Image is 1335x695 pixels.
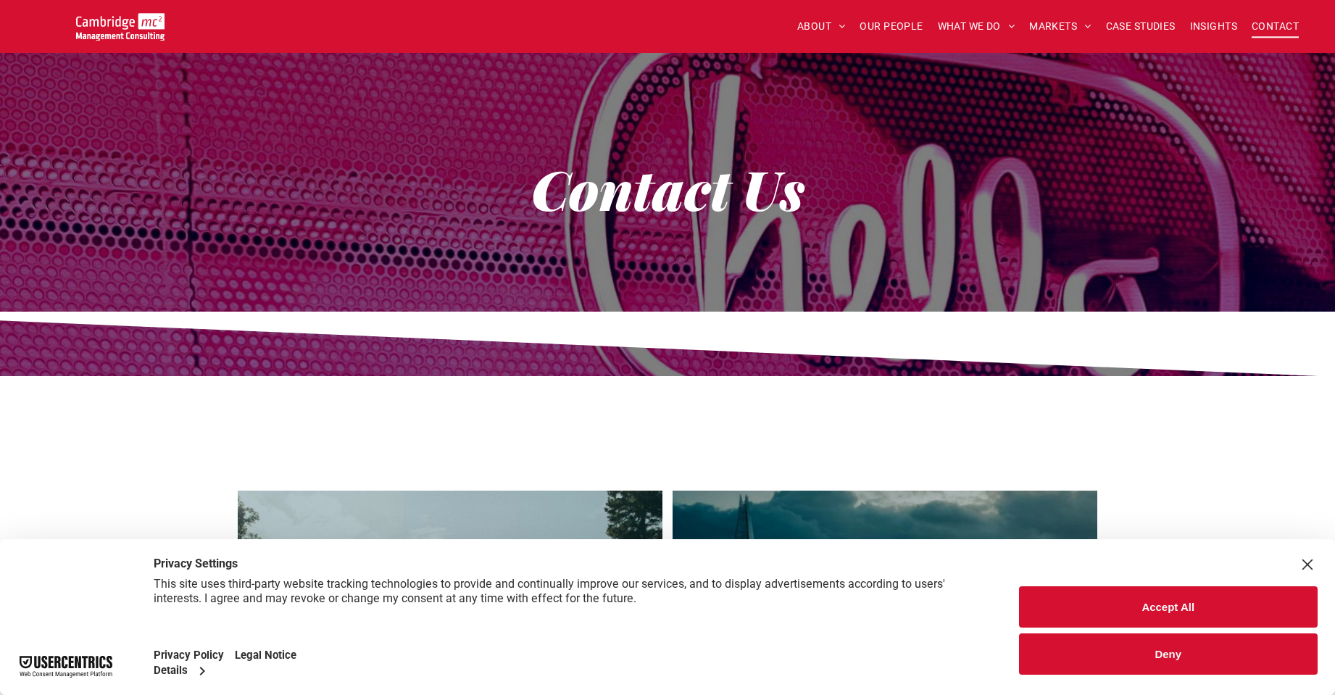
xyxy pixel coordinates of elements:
[1022,15,1098,38] a: MARKETS
[790,15,853,38] a: ABOUT
[1183,15,1244,38] a: INSIGHTS
[76,13,165,41] img: Go to Homepage
[742,152,804,225] strong: Us
[531,152,730,225] strong: Contact
[1099,15,1183,38] a: CASE STUDIES
[931,15,1023,38] a: WHAT WE DO
[852,15,930,38] a: OUR PEOPLE
[1244,15,1306,38] a: CONTACT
